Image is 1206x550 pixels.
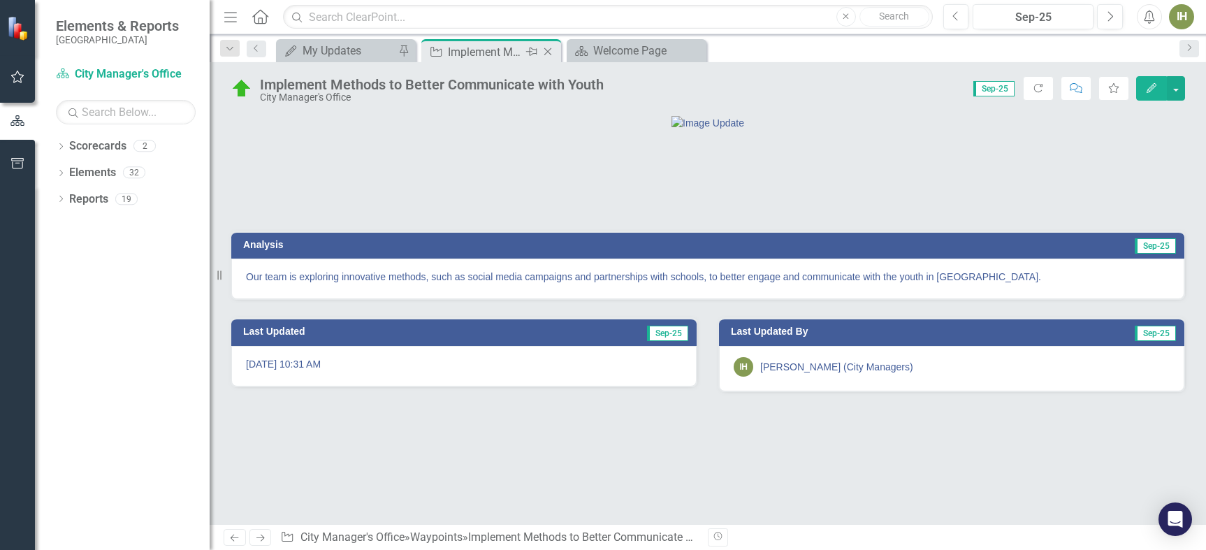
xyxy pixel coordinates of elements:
[279,42,395,59] a: My Updates
[56,17,179,34] span: Elements & Reports
[468,530,738,544] div: Implement Methods to Better Communicate with Youth
[243,240,697,250] h3: Analysis
[283,5,932,29] input: Search ClearPoint...
[6,15,32,41] img: ClearPoint Strategy
[671,116,744,130] img: Image Update
[231,346,697,386] div: [DATE] 10:31 AM
[69,138,126,154] a: Scorecards
[1158,502,1192,536] div: Open Intercom Messenger
[859,7,929,27] button: Search
[1169,4,1194,29] button: IH
[231,78,253,100] img: On Schedule or Complete
[246,270,1170,284] p: Our team is exploring innovative methods, such as social media campaigns and partnerships with sc...
[56,66,196,82] a: City Manager's Office
[260,77,604,92] div: Implement Methods to Better Communicate with Youth
[280,530,697,546] div: » »
[593,42,703,59] div: Welcome Page
[1135,238,1176,254] span: Sep-25
[731,326,1019,337] h3: Last Updated By
[300,530,405,544] a: City Manager's Office
[734,357,753,377] div: IH
[410,530,463,544] a: Waypoints
[879,10,909,22] span: Search
[133,140,156,152] div: 2
[123,167,145,179] div: 32
[243,326,508,337] h3: Last Updated
[56,100,196,124] input: Search Below...
[56,34,179,45] small: [GEOGRAPHIC_DATA]
[760,360,913,374] div: [PERSON_NAME] (City Managers)
[303,42,395,59] div: My Updates
[570,42,703,59] a: Welcome Page
[1135,326,1176,341] span: Sep-25
[973,81,1015,96] span: Sep-25
[647,326,688,341] span: Sep-25
[115,193,138,205] div: 19
[69,165,116,181] a: Elements
[69,191,108,208] a: Reports
[978,9,1089,26] div: Sep-25
[448,43,523,61] div: Implement Methods to Better Communicate with Youth
[260,92,604,103] div: City Manager's Office
[973,4,1094,29] button: Sep-25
